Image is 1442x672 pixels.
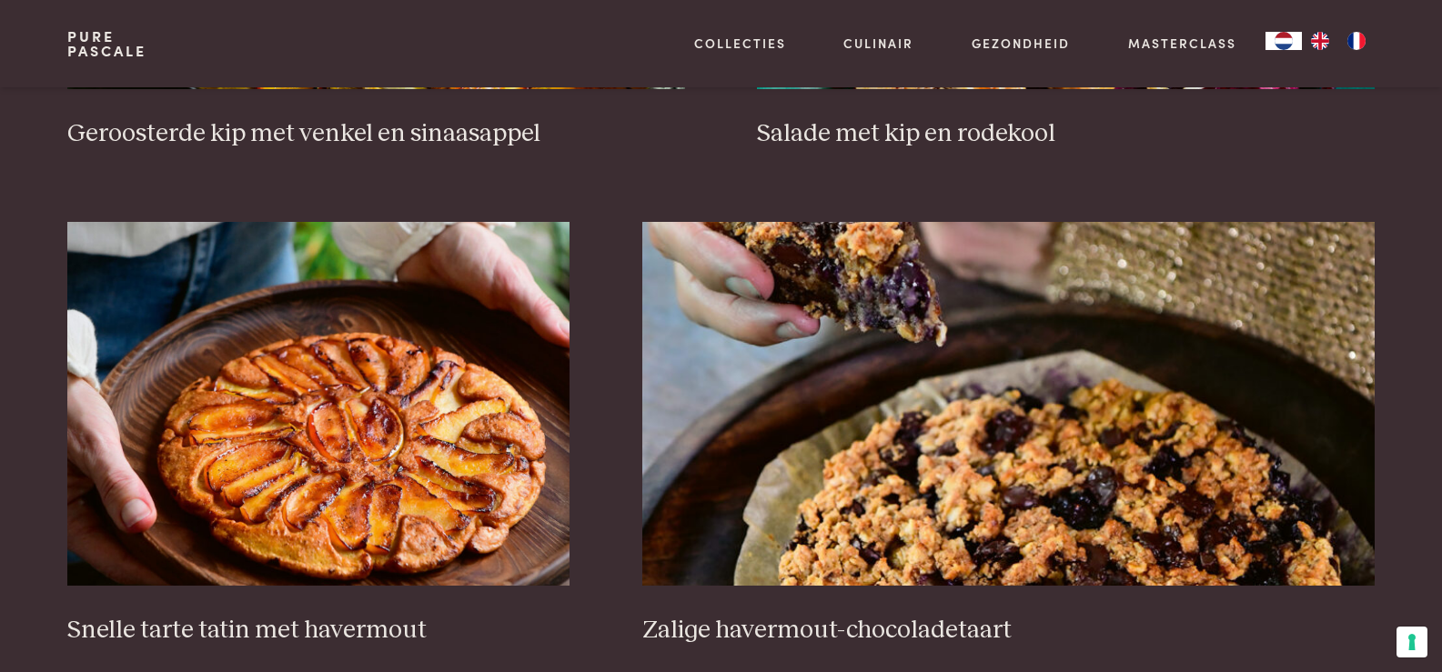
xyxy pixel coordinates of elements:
a: PurePascale [67,29,146,58]
a: EN [1302,32,1338,50]
a: Collecties [694,34,786,53]
a: Zalige havermout-chocoladetaart Zalige havermout-chocoladetaart [642,222,1375,646]
a: Snelle tarte tatin met havermout Snelle tarte tatin met havermout [67,222,570,646]
img: Zalige havermout-chocoladetaart [642,222,1375,586]
aside: Language selected: Nederlands [1266,32,1375,50]
a: FR [1338,32,1375,50]
h3: Snelle tarte tatin met havermout [67,615,570,647]
a: Masterclass [1128,34,1236,53]
h3: Geroosterde kip met venkel en sinaasappel [67,118,684,150]
a: Gezondheid [972,34,1070,53]
img: Snelle tarte tatin met havermout [67,222,570,586]
button: Uw voorkeuren voor toestemming voor trackingtechnologieën [1397,627,1427,657]
ul: Language list [1302,32,1375,50]
a: Culinair [843,34,913,53]
h3: Zalige havermout-chocoladetaart [642,615,1375,647]
div: Language [1266,32,1302,50]
a: NL [1266,32,1302,50]
h3: Salade met kip en rodekool [757,118,1374,150]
